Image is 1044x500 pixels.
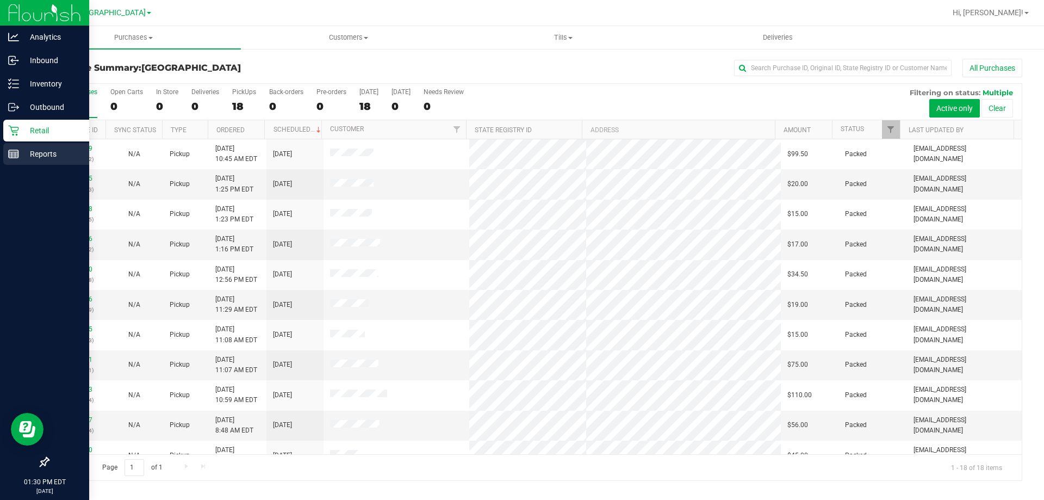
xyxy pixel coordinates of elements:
[215,264,257,285] span: [DATE] 12:56 PM EDT
[909,126,964,134] a: Last Updated By
[62,356,92,363] a: 12023451
[475,126,532,134] a: State Registry ID
[170,239,190,250] span: Pickup
[845,420,867,430] span: Packed
[845,269,867,280] span: Packed
[787,239,808,250] span: $17.00
[942,459,1011,476] span: 1 - 18 of 18 items
[191,88,219,96] div: Deliveries
[128,270,140,278] span: Not Applicable
[128,209,140,219] button: N/A
[316,100,346,113] div: 0
[128,239,140,250] button: N/A
[983,88,1013,97] span: Multiple
[273,330,292,340] span: [DATE]
[845,149,867,159] span: Packed
[845,209,867,219] span: Packed
[215,445,253,466] span: [DATE] 9:34 AM EDT
[787,300,808,310] span: $19.00
[913,234,1015,255] span: [EMAIL_ADDRESS][DOMAIN_NAME]
[273,239,292,250] span: [DATE]
[156,100,178,113] div: 0
[62,205,92,213] a: 12024818
[11,413,43,446] iframe: Resource center
[273,390,292,400] span: [DATE]
[128,301,140,308] span: Not Applicable
[913,174,1015,194] span: [EMAIL_ADDRESS][DOMAIN_NAME]
[216,126,245,134] a: Ordered
[8,125,19,136] inline-svg: Retail
[110,88,143,96] div: Open Carts
[670,26,885,49] a: Deliveries
[128,390,140,400] button: N/A
[26,33,241,42] span: Purchases
[215,415,253,436] span: [DATE] 8:48 AM EDT
[128,330,140,340] button: N/A
[128,450,140,461] button: N/A
[274,126,323,133] a: Scheduled
[141,63,241,73] span: [GEOGRAPHIC_DATA]
[845,179,867,189] span: Packed
[156,88,178,96] div: In Store
[93,459,171,476] span: Page of 1
[232,100,256,113] div: 18
[128,269,140,280] button: N/A
[241,26,456,49] a: Customers
[582,120,775,139] th: Address
[359,100,378,113] div: 18
[48,63,372,73] h3: Purchase Summary:
[787,149,808,159] span: $99.50
[913,445,1015,466] span: [EMAIL_ADDRESS][DOMAIN_NAME]
[19,54,84,67] p: Inbound
[128,180,140,188] span: Not Applicable
[19,147,84,161] p: Reports
[5,477,84,487] p: 01:30 PM EDT
[62,235,92,243] a: 12024756
[273,149,292,159] span: [DATE]
[787,390,812,400] span: $110.00
[128,331,140,338] span: Not Applicable
[62,266,92,273] a: 12024630
[128,210,140,218] span: Not Applicable
[62,386,92,393] a: 12023113
[71,8,146,17] span: [GEOGRAPHIC_DATA]
[273,300,292,310] span: [DATE]
[128,391,140,399] span: Not Applicable
[913,294,1015,315] span: [EMAIL_ADDRESS][DOMAIN_NAME]
[215,174,253,194] span: [DATE] 1:25 PM EDT
[845,330,867,340] span: Packed
[273,179,292,189] span: [DATE]
[929,99,980,118] button: Active only
[215,234,253,255] span: [DATE] 1:16 PM EDT
[170,300,190,310] span: Pickup
[191,100,219,113] div: 0
[787,269,808,280] span: $34.50
[26,26,241,49] a: Purchases
[787,330,808,340] span: $15.00
[962,59,1022,77] button: All Purchases
[8,149,19,159] inline-svg: Reports
[170,269,190,280] span: Pickup
[784,126,811,134] a: Amount
[456,33,670,42] span: Tills
[19,30,84,44] p: Analytics
[913,144,1015,164] span: [EMAIL_ADDRESS][DOMAIN_NAME]
[215,204,253,225] span: [DATE] 1:23 PM EDT
[748,33,807,42] span: Deliveries
[62,145,92,152] a: 12023059
[128,149,140,159] button: N/A
[913,415,1015,436] span: [EMAIL_ADDRESS][DOMAIN_NAME]
[845,239,867,250] span: Packed
[114,126,156,134] a: Sync Status
[62,446,92,454] a: 12022840
[241,33,455,42] span: Customers
[913,385,1015,405] span: [EMAIL_ADDRESS][DOMAIN_NAME]
[316,88,346,96] div: Pre-orders
[215,144,257,164] span: [DATE] 10:45 AM EDT
[845,450,867,461] span: Packed
[787,360,808,370] span: $75.00
[5,487,84,495] p: [DATE]
[273,360,292,370] span: [DATE]
[734,60,952,76] input: Search Purchase ID, Original ID, State Registry ID or Customer Name...
[787,179,808,189] span: $20.00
